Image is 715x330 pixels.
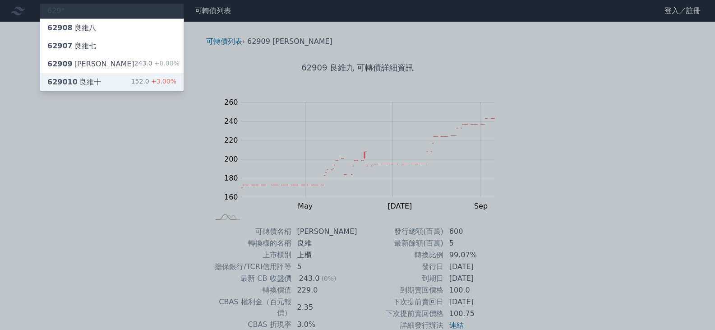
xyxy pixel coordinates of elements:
[47,59,134,70] div: [PERSON_NAME]
[670,287,715,330] iframe: Chat Widget
[40,55,184,73] a: 62909[PERSON_NAME] 243.0+0.00%
[47,42,73,50] span: 62907
[47,60,73,68] span: 62909
[47,77,101,88] div: 良維十
[47,41,96,51] div: 良維七
[670,287,715,330] div: 聊天小工具
[131,77,176,88] div: 152.0
[47,78,78,86] span: 629010
[134,59,180,70] div: 243.0
[47,23,73,32] span: 62908
[40,19,184,37] a: 62908良維八
[40,73,184,91] a: 629010良維十 152.0+3.00%
[40,37,184,55] a: 62907良維七
[152,60,180,67] span: +0.00%
[47,23,96,33] div: 良維八
[149,78,176,85] span: +3.00%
